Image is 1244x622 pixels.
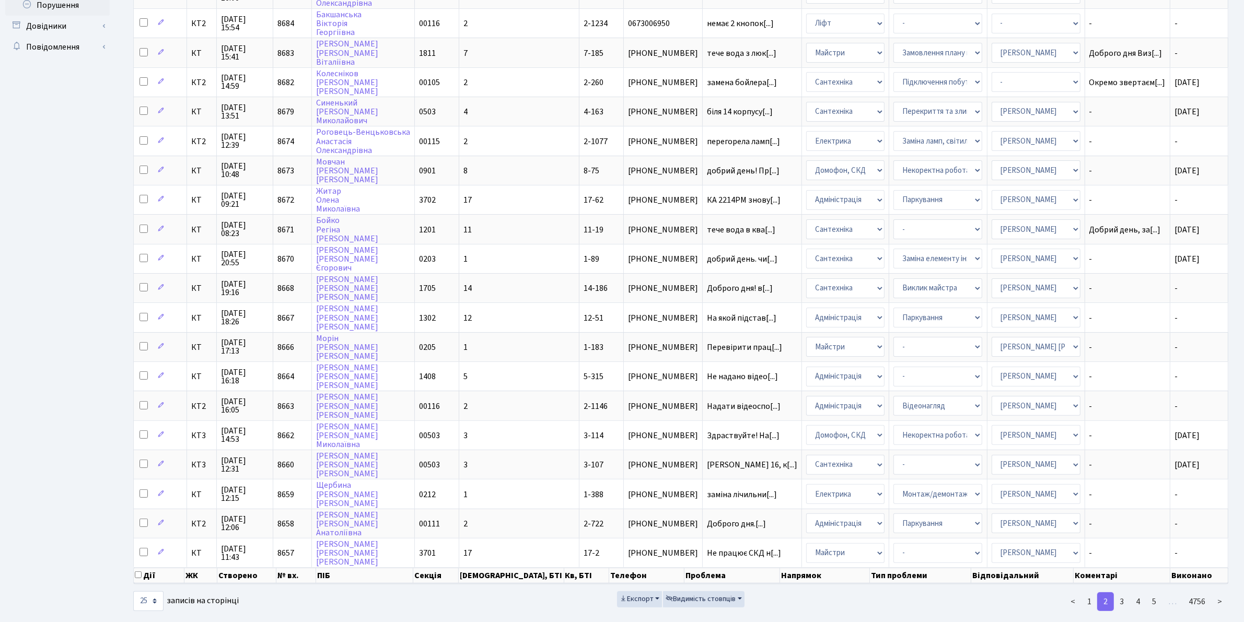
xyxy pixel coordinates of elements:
[316,480,378,509] a: Щербина[PERSON_NAME][PERSON_NAME]
[584,165,599,177] span: 8-75
[584,77,603,88] span: 2-260
[277,342,294,353] span: 8666
[316,509,378,538] a: [PERSON_NAME][PERSON_NAME]Анатоліївна
[221,515,269,532] span: [DATE] 12:06
[316,421,378,450] a: [PERSON_NAME][PERSON_NAME]Миколаївна
[628,49,698,57] span: [PHONE_NUMBER]
[463,430,468,441] span: 3
[628,226,698,234] span: [PHONE_NUMBER]
[277,489,294,500] span: 8659
[221,103,269,120] span: [DATE] 13:51
[707,518,766,530] span: Доброго дня.[...]
[707,77,777,88] span: замена бойлера[...]
[1175,165,1200,177] span: [DATE]
[316,362,378,391] a: [PERSON_NAME][PERSON_NAME][PERSON_NAME]
[707,136,780,147] span: перегорела ламп[...]
[316,538,378,568] a: [PERSON_NAME][PERSON_NAME][PERSON_NAME]
[277,371,294,382] span: 8664
[628,19,698,28] span: 0673006950
[707,48,776,59] span: тече вода з люк[...]
[628,137,698,146] span: [PHONE_NUMBER]
[584,106,603,118] span: 4-163
[277,253,294,265] span: 8670
[277,194,294,206] span: 8672
[1175,18,1178,29] span: -
[1175,136,1178,147] span: -
[277,459,294,471] span: 8660
[1089,48,1162,59] span: Доброго дня Виз[...]
[463,136,468,147] span: 2
[1089,490,1166,499] span: -
[316,156,378,185] a: Мовчан[PERSON_NAME][PERSON_NAME]
[316,9,362,38] a: БакшанськаВікторіяГеоргіївна
[316,185,360,215] a: ЖитарОленаМиколаївна
[221,280,269,297] span: [DATE] 19:16
[277,224,294,236] span: 8671
[191,461,212,469] span: КТ3
[971,568,1074,583] th: Відповідальний
[463,459,468,471] span: 3
[316,215,378,244] a: БойкоРегіна[PERSON_NAME]
[463,106,468,118] span: 4
[620,594,654,604] span: Експорт
[780,568,870,583] th: Напрямок
[191,549,212,557] span: КТ
[584,547,599,559] span: 17-2
[419,430,440,441] span: 00503
[191,343,212,351] span: КТ
[1089,196,1166,204] span: -
[1113,592,1130,611] a: 3
[628,431,698,440] span: [PHONE_NUMBER]
[191,520,212,528] span: КТ2
[316,333,378,362] a: Морін[PERSON_NAME][PERSON_NAME]
[1089,19,1166,28] span: -
[707,312,776,324] span: На якой підстав[...]
[584,371,603,382] span: 5-315
[1175,77,1200,88] span: [DATE]
[1175,106,1200,118] span: [DATE]
[316,68,378,97] a: Колесніков[PERSON_NAME][PERSON_NAME]
[316,274,378,303] a: [PERSON_NAME][PERSON_NAME][PERSON_NAME]
[666,594,736,604] span: Видимість стовпців
[316,97,378,126] a: Синенький[PERSON_NAME]Миколайович
[1175,342,1178,353] span: -
[419,136,440,147] span: 00115
[584,489,603,500] span: 1-388
[628,461,698,469] span: [PHONE_NUMBER]
[1089,224,1161,236] span: Добрий день, за[...]
[584,459,603,471] span: 3-107
[419,342,436,353] span: 0205
[707,106,773,118] span: біля 14 корпусу[...]
[1175,194,1178,206] span: -
[707,430,780,441] span: Здраствуйте! На[...]
[1089,431,1166,440] span: -
[191,226,212,234] span: КТ
[1175,48,1178,59] span: -
[707,342,782,353] span: Перевірити прац[...]
[1175,283,1178,294] span: -
[463,77,468,88] span: 2
[191,284,212,292] span: КТ
[277,18,294,29] span: 8684
[419,518,440,530] span: 00111
[1170,568,1229,583] th: Виконано
[1089,520,1166,528] span: -
[191,19,212,28] span: КТ2
[191,167,212,175] span: КТ
[277,136,294,147] span: 8674
[191,402,212,410] span: КТ2
[584,48,603,59] span: 7-185
[1089,549,1166,557] span: -
[221,192,269,208] span: [DATE] 09:21
[1211,592,1228,611] a: >
[221,456,269,473] span: [DATE] 12:31
[1089,255,1166,263] span: -
[463,518,468,530] span: 2
[459,568,564,583] th: [DEMOGRAPHIC_DATA], БТІ
[1097,592,1114,611] a: 2
[628,196,698,204] span: [PHONE_NUMBER]
[133,591,164,611] select: записів на сторінці
[316,39,378,68] a: [PERSON_NAME][PERSON_NAME]Віталіївна
[191,255,212,263] span: КТ
[1064,592,1082,611] a: <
